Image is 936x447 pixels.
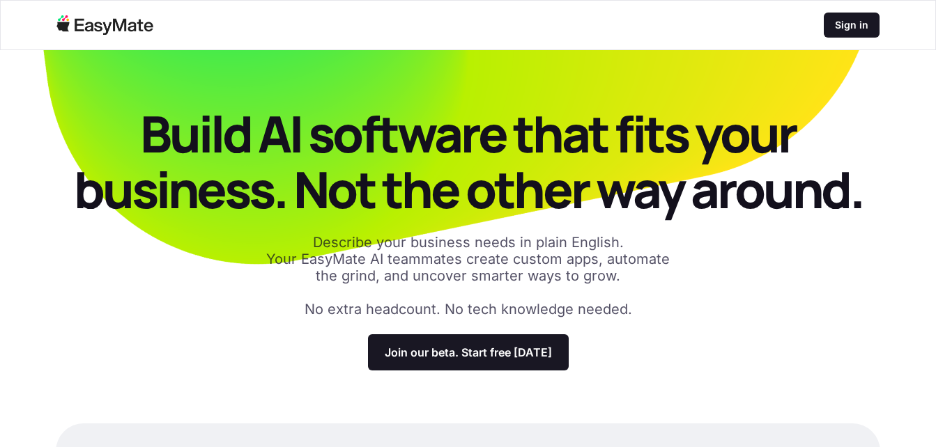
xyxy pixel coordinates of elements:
p: Build AI software that fits your business. Not the other way around. [56,106,880,217]
p: No extra headcount. No tech knowledge needed. [305,301,632,317]
a: Sign in [824,13,880,38]
p: Join our beta. Start free [DATE] [385,345,552,359]
a: Join our beta. Start free [DATE] [368,334,569,370]
p: Sign in [835,18,868,32]
p: Describe your business needs in plain English. Your EasyMate AI teammates create custom apps, aut... [259,234,677,284]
